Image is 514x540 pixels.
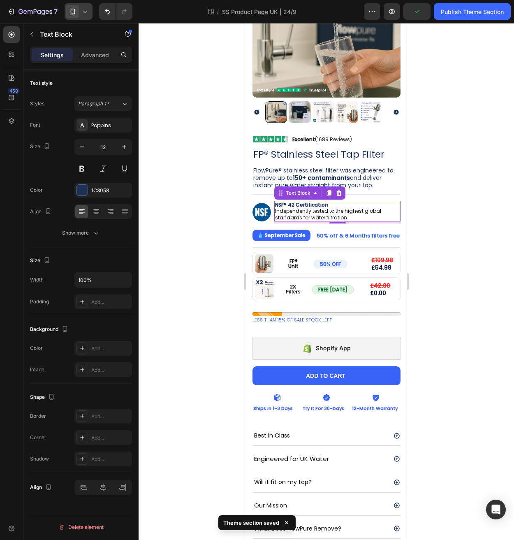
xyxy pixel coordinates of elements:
div: Background [30,324,70,335]
div: Add... [91,434,130,442]
button: Delete element [30,521,132,534]
div: Add... [91,345,130,352]
button: Publish Theme Section [434,3,511,20]
div: Color [30,344,43,352]
div: Add... [91,456,130,463]
div: Align [30,206,53,217]
div: Size [30,141,52,152]
div: Add... [91,366,130,374]
button: Show more [30,226,132,240]
div: Image [30,366,44,373]
p: Settings [41,51,64,59]
div: 1C3058 [91,187,130,194]
span: Paragraph 1* [78,100,109,107]
div: Padding [30,298,49,305]
div: Poppins [91,122,130,129]
p: Theme section saved [223,519,279,527]
div: Shape [30,392,56,403]
div: 450 [8,88,20,94]
div: Show more [62,229,100,237]
div: Styles [30,100,44,107]
span: / [217,7,219,16]
div: Font [30,121,40,129]
div: Delete element [58,522,104,532]
div: Align [30,482,53,493]
button: 7 [3,3,61,20]
p: 7 [54,7,58,16]
div: Shadow [30,455,49,463]
div: Border [30,412,46,420]
div: Add... [91,413,130,420]
div: Publish Theme Section [441,7,504,16]
div: Text style [30,79,53,87]
button: Paragraph 1* [74,96,132,111]
span: SS Product Page UK | 24/9 [222,7,296,16]
div: Size [30,255,52,266]
div: Corner [30,434,46,441]
p: Advanced [81,51,109,59]
div: Undo/Redo [99,3,132,20]
div: Open Intercom Messenger [486,500,506,519]
div: Add... [91,298,130,306]
p: Text Block [40,29,110,39]
input: Auto [75,272,132,287]
div: Width [30,276,44,284]
div: Color [30,186,43,194]
iframe: Design area [246,23,407,540]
